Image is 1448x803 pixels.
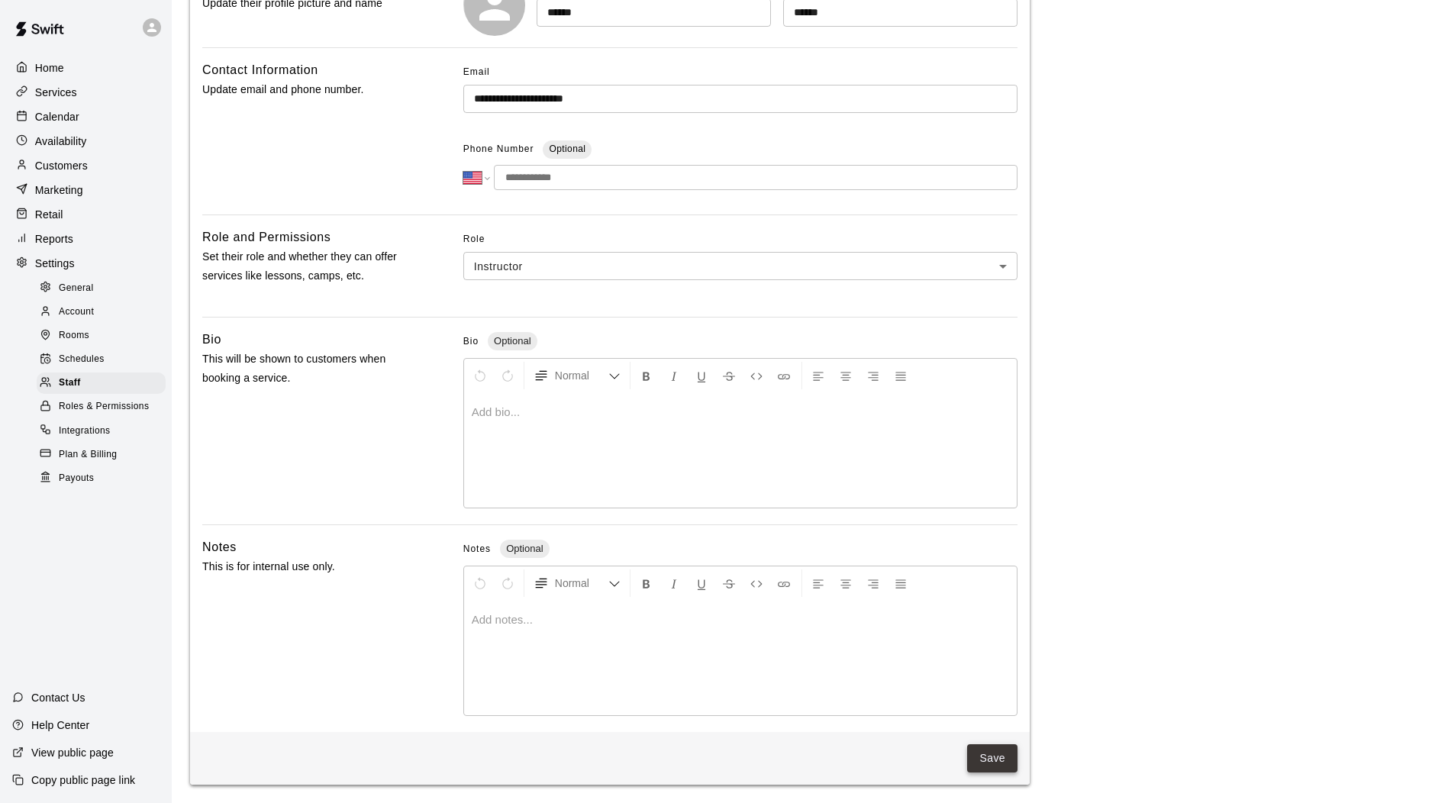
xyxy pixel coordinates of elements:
[463,227,1017,252] span: Role
[202,537,237,557] h6: Notes
[12,56,160,79] a: Home
[35,231,73,247] p: Reports
[716,569,742,597] button: Format Strikethrough
[833,362,859,389] button: Center Align
[31,745,114,760] p: View public page
[59,305,94,320] span: Account
[37,421,166,442] div: Integrations
[549,144,585,154] span: Optional
[805,569,831,597] button: Left Align
[463,543,491,554] span: Notes
[35,109,79,124] p: Calendar
[37,466,172,490] a: Payouts
[35,207,63,222] p: Retail
[202,557,414,576] p: This is for internal use only.
[488,335,537,347] span: Optional
[37,443,172,466] a: Plan & Billing
[12,81,160,104] a: Services
[59,471,94,486] span: Payouts
[59,447,117,463] span: Plan & Billing
[888,569,914,597] button: Justify Align
[527,569,627,597] button: Formatting Options
[463,60,490,85] span: Email
[59,281,94,296] span: General
[37,444,166,466] div: Plan & Billing
[31,718,89,733] p: Help Center
[37,419,172,443] a: Integrations
[12,203,160,226] a: Retail
[805,362,831,389] button: Left Align
[37,372,166,394] div: Staff
[495,362,521,389] button: Redo
[37,325,166,347] div: Rooms
[634,362,660,389] button: Format Bold
[463,336,479,347] span: Bio
[467,362,493,389] button: Undo
[634,569,660,597] button: Format Bold
[12,179,160,202] a: Marketing
[37,468,166,489] div: Payouts
[463,252,1017,280] div: Instructor
[689,569,714,597] button: Format Underline
[967,744,1017,772] button: Save
[37,276,172,300] a: General
[860,569,886,597] button: Right Align
[37,396,166,418] div: Roles & Permissions
[37,372,172,395] a: Staff
[771,362,797,389] button: Insert Link
[888,362,914,389] button: Justify Align
[860,362,886,389] button: Right Align
[467,569,493,597] button: Undo
[12,130,160,153] a: Availability
[771,569,797,597] button: Insert Link
[37,348,172,372] a: Schedules
[661,569,687,597] button: Format Italics
[202,80,414,99] p: Update email and phone number.
[661,362,687,389] button: Format Italics
[31,690,85,705] p: Contact Us
[59,424,111,439] span: Integrations
[833,569,859,597] button: Center Align
[202,350,414,388] p: This will be shown to customers when booking a service.
[59,352,105,367] span: Schedules
[202,227,331,247] h6: Role and Permissions
[35,182,83,198] p: Marketing
[202,247,414,285] p: Set their role and whether they can offer services like lessons, camps, etc.
[31,772,135,788] p: Copy public page link
[743,569,769,597] button: Insert Code
[35,158,88,173] p: Customers
[37,302,166,323] div: Account
[12,252,160,275] a: Settings
[500,543,549,554] span: Optional
[202,330,221,350] h6: Bio
[202,60,318,80] h6: Contact Information
[37,324,172,348] a: Rooms
[35,60,64,76] p: Home
[35,256,75,271] p: Settings
[35,85,77,100] p: Services
[37,300,172,324] a: Account
[689,362,714,389] button: Format Underline
[12,227,160,250] div: Reports
[59,328,89,343] span: Rooms
[555,368,608,383] span: Normal
[527,362,627,389] button: Formatting Options
[37,349,166,370] div: Schedules
[12,105,160,128] a: Calendar
[495,569,521,597] button: Redo
[59,399,149,414] span: Roles & Permissions
[37,278,166,299] div: General
[35,134,87,149] p: Availability
[12,154,160,177] a: Customers
[743,362,769,389] button: Insert Code
[555,576,608,591] span: Normal
[716,362,742,389] button: Format Strikethrough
